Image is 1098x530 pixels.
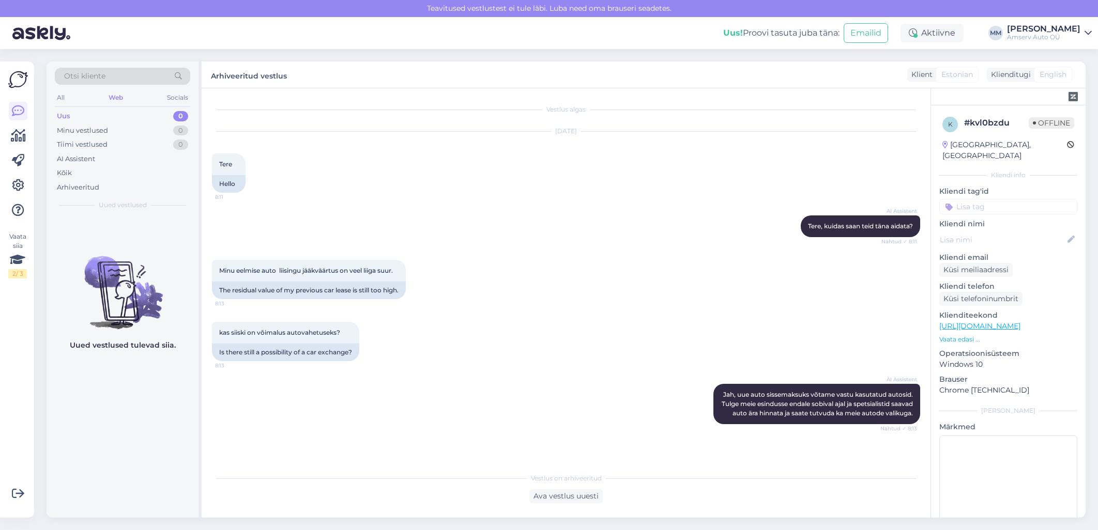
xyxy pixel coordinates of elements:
div: Küsi telefoninumbrit [939,292,1023,306]
span: 8:13 [215,362,254,369]
img: zendesk [1069,92,1078,101]
div: All [55,91,67,104]
span: Tere [219,160,232,168]
div: Arhiveeritud [57,182,99,193]
b: Uus! [723,28,743,38]
span: Minu eelmise auto liisingu jääkväärtus on veel liiga suur. [219,267,393,274]
div: 0 [173,111,188,121]
span: Tere, kuidas saan teid täna aidata? [808,222,913,230]
p: Chrome [TECHNICAL_ID] [939,385,1077,396]
img: Askly Logo [8,70,28,89]
div: Ava vestlus uuesti [529,489,603,503]
div: Kliendi info [939,170,1077,180]
p: Windows 10 [939,359,1077,370]
div: Küsi meiliaadressi [939,263,1013,277]
div: [PERSON_NAME] [939,406,1077,415]
img: No chats [47,238,199,331]
p: Vaata edasi ... [939,335,1077,344]
span: Nähtud ✓ 8:13 [878,425,917,432]
input: Lisa tag [939,199,1077,214]
div: Is there still a possibility of a car exchange? [212,344,359,361]
span: k [948,120,953,128]
p: Uued vestlused tulevad siia. [70,340,176,351]
div: MM [988,26,1003,40]
span: AI Assistent [878,376,917,383]
p: Kliendi nimi [939,219,1077,229]
div: Kõik [57,168,72,178]
div: Vestlus algas [212,105,920,114]
p: Kliendi email [939,252,1077,263]
span: AI Assistent [878,207,917,215]
div: Klient [907,69,933,80]
a: [PERSON_NAME]Amserv Auto OÜ [1007,25,1092,41]
p: Kliendi tag'id [939,186,1077,197]
div: # kvl0bzdu [964,117,1029,129]
p: Operatsioonisüsteem [939,348,1077,359]
div: Hello [212,175,246,193]
button: Emailid [844,23,888,43]
div: Klienditugi [987,69,1031,80]
span: Offline [1029,117,1074,129]
div: Minu vestlused [57,126,108,136]
div: 2 / 3 [8,269,27,278]
div: Aktiivne [901,24,964,42]
label: Arhiveeritud vestlus [211,68,287,82]
div: Proovi tasuta juba täna: [723,27,840,39]
span: Estonian [941,69,973,80]
p: Kliendi telefon [939,281,1077,292]
span: 8:11 [215,193,254,201]
span: Otsi kliente [64,71,105,82]
div: Tiimi vestlused [57,139,108,150]
div: Amserv Auto OÜ [1007,33,1080,41]
div: Uus [57,111,70,121]
span: English [1040,69,1066,80]
div: Vaata siia [8,232,27,278]
div: 0 [173,126,188,136]
span: Vestlus on arhiveeritud [531,474,602,483]
p: Brauser [939,374,1077,385]
p: Märkmed [939,422,1077,432]
div: [DATE] [212,127,920,136]
p: Klienditeekond [939,310,1077,321]
input: Lisa nimi [940,234,1065,245]
div: 0 [173,139,188,150]
div: Socials [165,91,190,104]
span: Nähtud ✓ 8:11 [878,238,917,245]
div: [GEOGRAPHIC_DATA], [GEOGRAPHIC_DATA] [942,139,1067,161]
div: Web [106,91,125,104]
a: [URL][DOMAIN_NAME] [939,321,1020,331]
span: kas siiski on võimalus autovahetuseks? [219,329,340,336]
span: Uued vestlused [99,200,147,210]
div: [PERSON_NAME] [1007,25,1080,33]
span: Jah, uue auto sissemaksuks võtame vastu kasutatud autosid. Tulge meie esindusse endale sobival aj... [722,391,914,417]
span: 8:13 [215,300,254,307]
div: The residual value of my previous car lease is still too high. [212,282,406,299]
div: AI Assistent [57,154,95,164]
